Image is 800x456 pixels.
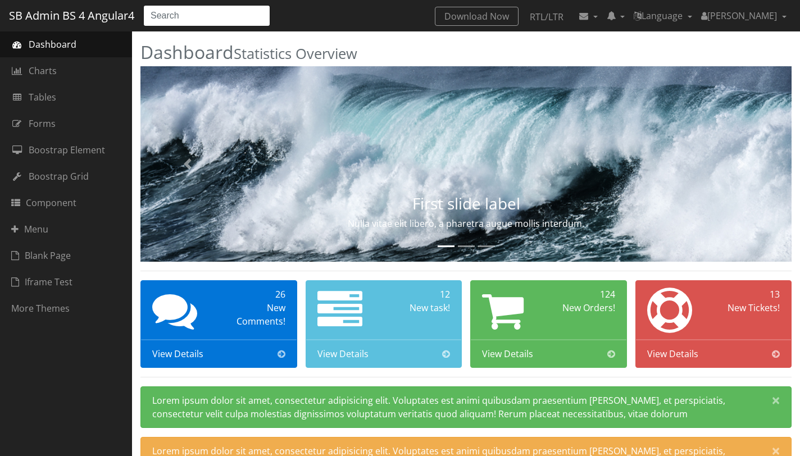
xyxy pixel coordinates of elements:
span: View Details [317,347,369,361]
a: Language [629,4,697,27]
div: 12 [388,288,450,301]
span: × [772,393,780,408]
div: New task! [388,301,450,314]
p: Nulla vitae elit libero, a pharetra augue mollis interdum. [238,217,694,230]
span: Menu [11,222,48,236]
input: Search [143,5,270,26]
span: View Details [647,347,698,361]
small: Statistics Overview [234,44,357,63]
img: Random first slide [140,66,792,262]
a: SB Admin BS 4 Angular4 [9,5,134,26]
div: New Tickets! [717,301,780,314]
button: Close [761,387,791,414]
div: Lorem ipsum dolor sit amet, consectetur adipisicing elit. Voluptates est animi quibusdam praesent... [140,386,792,428]
a: [PERSON_NAME] [697,4,791,27]
a: Download Now [435,7,519,26]
div: 13 [717,288,780,301]
h2: Dashboard [140,42,792,62]
div: New Comments! [223,301,285,328]
a: RTL/LTR [521,7,572,27]
h3: First slide label [238,195,694,212]
span: View Details [152,347,203,361]
div: 26 [223,288,285,301]
div: New Orders! [553,301,615,314]
div: 124 [553,288,615,301]
span: View Details [482,347,533,361]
